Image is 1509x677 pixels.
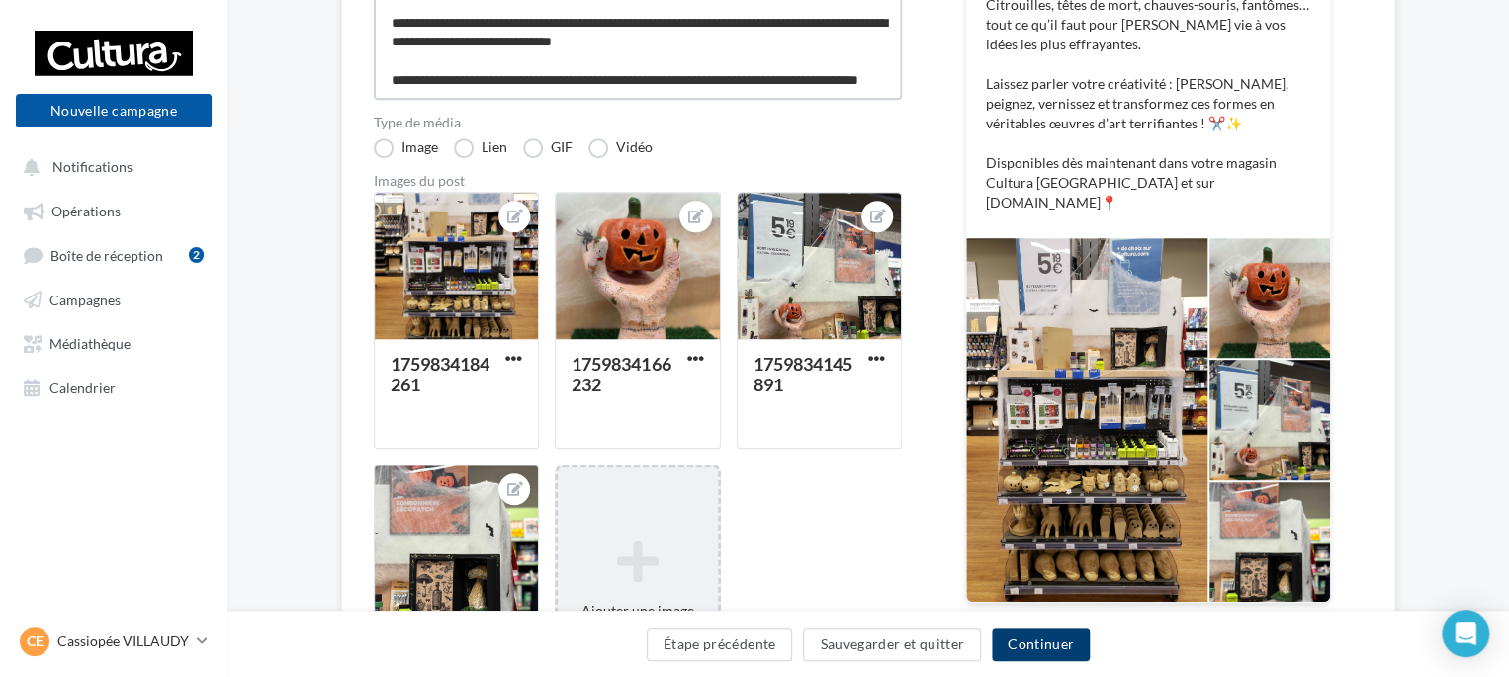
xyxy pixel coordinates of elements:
[374,116,902,129] label: Type de média
[523,138,573,158] label: GIF
[12,236,216,273] a: Boîte de réception2
[51,203,121,219] span: Opérations
[374,138,438,158] label: Image
[12,324,216,360] a: Médiathèque
[12,192,216,227] a: Opérations
[588,138,653,158] label: Vidéo
[52,158,133,175] span: Notifications
[50,246,163,263] span: Boîte de réception
[27,632,44,651] span: Ce
[572,353,670,395] div: 1759834166232
[374,174,902,188] div: Images du post
[189,247,204,263] div: 2
[754,353,852,395] div: 1759834145891
[16,94,212,127] button: Nouvelle campagne
[992,628,1090,661] button: Continuer
[454,138,507,158] label: Lien
[12,148,208,184] button: Notifications
[391,353,489,395] div: 1759834184261
[57,632,189,651] p: Cassiopée VILLAUDY
[1442,610,1489,657] div: Open Intercom Messenger
[12,369,216,404] a: Calendrier
[16,623,212,660] a: Ce Cassiopée VILLAUDY
[12,281,216,316] a: Campagnes
[965,603,1331,629] div: La prévisualisation est non-contractuelle
[49,335,131,352] span: Médiathèque
[803,628,981,661] button: Sauvegarder et quitter
[647,628,793,661] button: Étape précédente
[49,379,116,395] span: Calendrier
[49,291,121,307] span: Campagnes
